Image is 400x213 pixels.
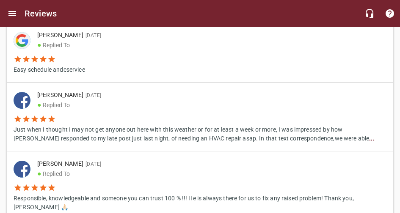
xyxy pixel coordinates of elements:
span: [DATE] [83,161,101,167]
p: [PERSON_NAME] [37,31,101,40]
button: Live Chat [359,3,380,24]
a: [PERSON_NAME][DATE]●Replied ToJust when I thought I may not get anyone out here with this weather... [7,83,393,151]
span: ● [37,41,41,49]
p: Replied To [37,100,380,110]
span: ● [37,101,41,109]
button: Open drawer [2,3,22,24]
p: Replied To [37,169,380,179]
img: facebook-dark.png [14,161,30,178]
img: facebook-dark.png [14,92,30,109]
p: Responsible, knowledgeable and someone you can trust 100 % !!! He is always there for us to fix a... [14,192,386,212]
a: [PERSON_NAME][DATE]●Replied ToEasy schedule andcservice [7,23,393,82]
img: google-dark.png [14,32,30,49]
button: Support Portal [380,3,400,24]
span: [DATE] [83,32,101,38]
span: [DATE] [83,92,101,98]
div: Facebook [14,161,30,178]
span: ● [37,170,41,178]
div: Facebook [14,92,30,109]
b: ... [369,135,374,142]
p: Just when I thought I may not get anyone out here with this weather or for at least a week or mor... [14,123,386,143]
p: Replied To [37,40,101,50]
p: Easy schedule andcservice [14,63,108,74]
p: [PERSON_NAME] [37,159,380,169]
p: [PERSON_NAME] [37,91,380,100]
div: Google [14,32,30,49]
h6: Reviews [25,7,57,20]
